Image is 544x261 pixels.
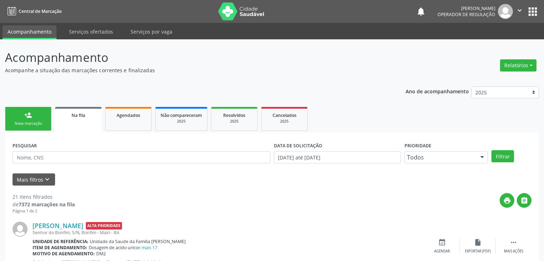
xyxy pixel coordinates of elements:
span: Alta Prioridade [86,222,122,230]
span: Central de Marcação [19,8,62,14]
span: Unidade da Saude da Familia [PERSON_NAME] [90,238,186,245]
span: DM2 [96,251,106,257]
div: Nova marcação [10,121,46,126]
button:  [513,4,526,19]
span: Dosagem de acido urico [89,245,157,251]
span: Agendados [117,112,140,118]
span: Todos [407,154,474,161]
i: keyboard_arrow_down [43,176,51,183]
span: Cancelados [273,112,296,118]
i: event_available [438,238,446,246]
div: Senhor do Bonfim, S/N, Bonfim - Mairi - BA [33,230,424,236]
span: Não compareceram [161,112,202,118]
img: img [13,222,28,237]
button:  [517,193,531,208]
input: Nome, CNS [13,151,270,163]
button: Relatórios [500,59,536,72]
b: Unidade de referência: [33,238,88,245]
a: Acompanhamento [3,25,57,39]
button: Filtrar [491,150,514,162]
div: Página 1 de 2 [13,208,75,214]
div: [PERSON_NAME] [437,5,495,11]
div: de [13,201,75,208]
i:  [516,6,524,14]
button: apps [526,5,539,18]
div: 21 itens filtrados [13,193,75,201]
b: Motivo de agendamento: [33,251,95,257]
b: Item de agendamento: [33,245,87,251]
div: person_add [24,111,32,119]
i: print [503,197,511,205]
div: Agendar [434,249,450,254]
div: 2025 [161,119,202,124]
div: 2025 [266,119,302,124]
p: Acompanhamento [5,49,379,67]
i:  [520,197,528,205]
label: PESQUISAR [13,140,37,151]
div: Exportar (PDF) [465,249,491,254]
button: print [500,193,514,208]
img: img [498,4,513,19]
i:  [510,238,518,246]
span: Na fila [72,112,85,118]
strong: 7372 marcações na fila [19,201,75,208]
button: Mais filtroskeyboard_arrow_down [13,173,55,186]
a: Serviços ofertados [64,25,118,38]
a: e mais 17 [138,245,157,251]
a: [PERSON_NAME] [33,222,83,230]
span: Operador de regulação [437,11,495,18]
i: insert_drive_file [474,238,482,246]
div: 2025 [216,119,252,124]
p: Acompanhe a situação das marcações correntes e finalizadas [5,67,379,74]
label: DATA DE SOLICITAÇÃO [274,140,322,151]
a: Central de Marcação [5,5,62,17]
input: Selecione um intervalo [274,151,401,163]
span: Resolvidos [223,112,245,118]
label: Prioridade [405,140,431,151]
button: notifications [416,6,426,16]
a: Serviços por vaga [126,25,177,38]
p: Ano de acompanhamento [406,87,469,95]
div: Mais ações [504,249,523,254]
